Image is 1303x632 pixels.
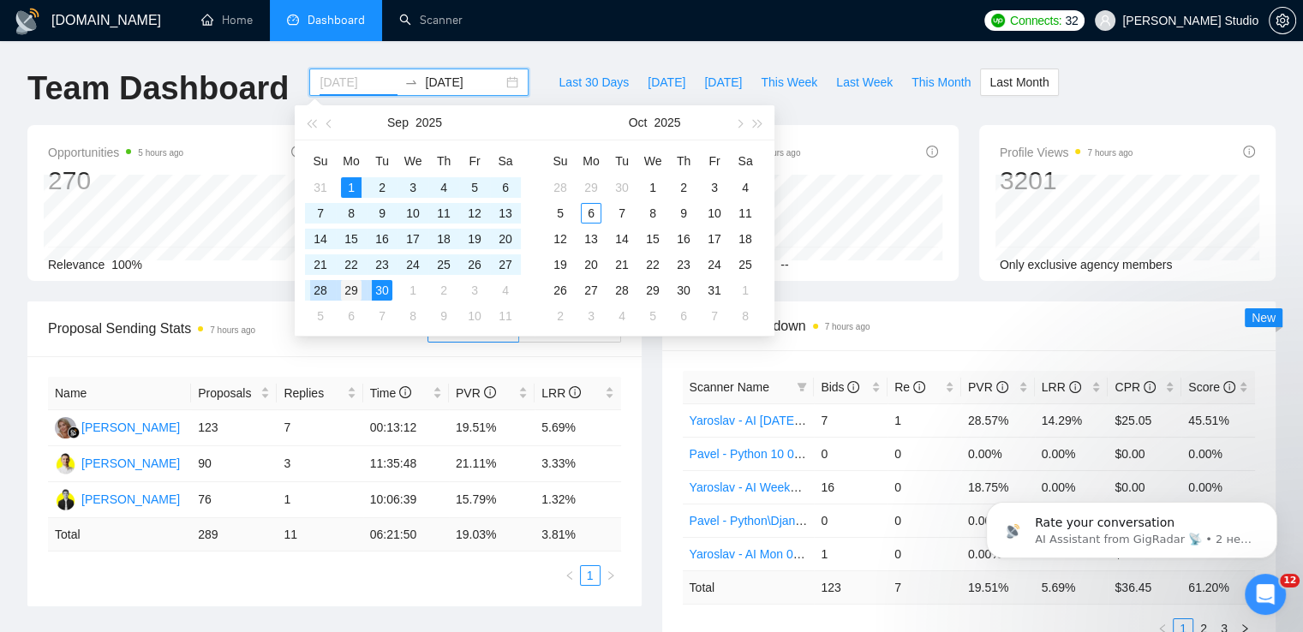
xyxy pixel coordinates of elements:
button: [DATE] [638,69,695,96]
td: 2025-10-31 [699,277,730,303]
a: setting [1269,14,1296,27]
td: 2025-10-15 [637,226,668,252]
td: 2025-10-23 [668,252,699,277]
div: 28 [612,280,632,301]
td: 2025-10-07 [607,200,637,226]
div: 10 [403,203,423,224]
span: PVR [968,380,1008,394]
td: 2025-10-02 [668,175,699,200]
button: setting [1269,7,1296,34]
td: 2025-10-27 [576,277,607,303]
td: 2025-10-16 [668,226,699,252]
td: 2025-09-19 [459,226,490,252]
span: info-circle [926,146,938,158]
span: left [565,570,575,581]
p: Message from AI Assistant from GigRadar 📡, sent 2 нед. назад [75,66,296,81]
div: 1 [403,280,423,301]
a: homeHome [201,13,253,27]
td: 7 [814,403,888,437]
time: 7 hours ago [1087,148,1133,158]
div: 17 [403,229,423,249]
div: 30 [372,280,392,301]
div: 16 [372,229,392,249]
span: 32 [1065,11,1078,30]
div: [PERSON_NAME] [81,490,180,509]
img: gigradar-bm.png [68,426,80,438]
time: 7 hours ago [756,148,801,158]
td: 1 [888,403,961,437]
td: 2025-10-30 [668,277,699,303]
div: 2 [550,306,571,326]
span: 12 [1280,574,1300,587]
div: 16 [673,229,694,249]
div: 29 [643,280,663,301]
div: 1 [341,177,362,198]
td: 2025-10-02 [428,277,459,303]
td: 2025-09-30 [607,175,637,200]
div: 18 [433,229,454,249]
div: [PERSON_NAME] [81,418,180,437]
td: 2025-10-24 [699,252,730,277]
img: Profile image for AI Assistant from GigRadar 📡 [39,51,66,79]
span: Re [894,380,925,394]
td: 2025-09-22 [336,252,367,277]
div: 29 [581,177,601,198]
div: 5 [310,306,331,326]
td: 2025-10-05 [545,200,576,226]
div: 12 [464,203,485,224]
td: 2025-10-26 [545,277,576,303]
a: Yaroslav - AI Mon 00:00-10:00 [690,547,851,561]
div: 28 [310,280,331,301]
th: Tu [607,147,637,175]
div: 21 [310,254,331,275]
div: 4 [433,177,454,198]
button: Sep [387,105,409,140]
div: 25 [433,254,454,275]
td: 2025-09-05 [459,175,490,200]
span: info-circle [847,381,859,393]
div: 4 [735,177,756,198]
div: 15 [643,229,663,249]
div: 20 [581,254,601,275]
span: filter [793,374,810,400]
div: 4 [495,280,516,301]
td: 2025-09-11 [428,200,459,226]
div: 11 [735,203,756,224]
div: 10 [464,306,485,326]
td: 2025-10-25 [730,252,761,277]
div: 3 [704,177,725,198]
div: 27 [495,254,516,275]
span: -- [780,258,788,271]
button: [DATE] [695,69,751,96]
td: 2025-09-26 [459,252,490,277]
th: Tu [367,147,397,175]
td: 2025-11-06 [668,303,699,329]
div: 4 [612,306,632,326]
div: 30 [612,177,632,198]
span: setting [1270,14,1295,27]
td: 2025-09-17 [397,226,428,252]
div: [PERSON_NAME] [81,454,180,473]
td: 2025-10-13 [576,226,607,252]
span: info-circle [399,386,411,398]
span: right [606,570,616,581]
button: Last Month [980,69,1058,96]
button: This Week [751,69,827,96]
th: Sa [730,147,761,175]
td: 2025-09-29 [336,277,367,303]
td: 2025-10-11 [490,303,521,329]
span: Time [370,386,411,400]
div: 270 [48,164,183,197]
td: 2025-09-29 [576,175,607,200]
div: 2 [673,177,694,198]
div: 26 [464,254,485,275]
div: 19 [550,254,571,275]
button: Last 30 Days [549,69,638,96]
td: 2025-10-20 [576,252,607,277]
span: info-circle [996,381,1008,393]
td: 2025-10-12 [545,226,576,252]
th: Th [428,147,459,175]
a: 1 [581,566,600,585]
td: 2025-10-08 [637,200,668,226]
td: 2025-10-09 [428,303,459,329]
